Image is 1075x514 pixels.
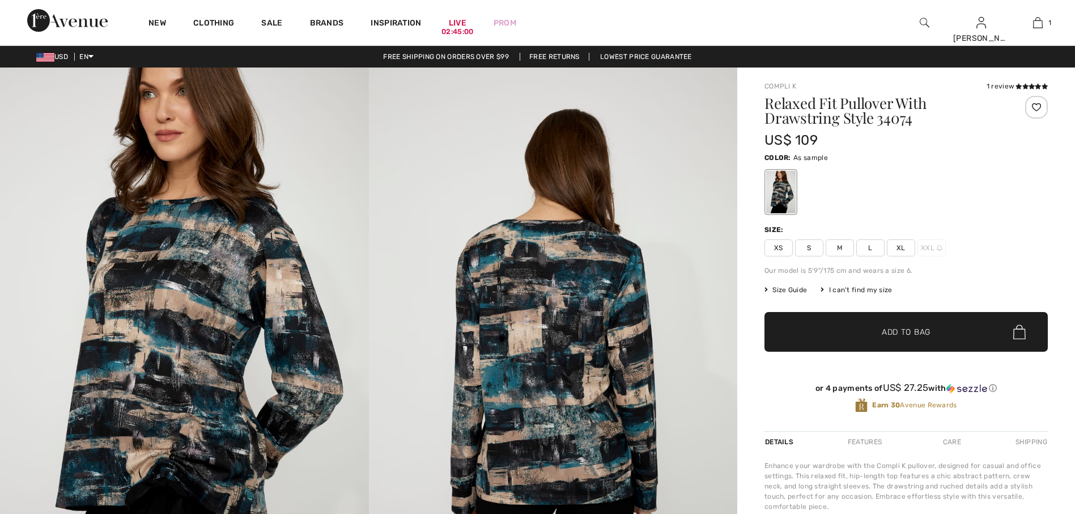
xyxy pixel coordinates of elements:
img: My Bag [1033,16,1043,30]
span: 1 [1048,18,1051,28]
h1: Relaxed Fit Pullover With Drawstring Style 34074 [764,96,1001,125]
span: XXL [917,239,946,256]
span: EN [79,53,94,61]
img: search the website [920,16,929,30]
span: Color: [764,154,791,162]
a: 1 [1010,16,1065,30]
a: Compli K [764,82,796,90]
a: Brands [310,18,344,30]
span: Add to Bag [882,326,930,338]
span: XS [764,239,793,256]
img: Sezzle [946,384,987,394]
span: Avenue Rewards [872,400,957,410]
img: ring-m.svg [937,245,942,251]
span: S [795,239,823,256]
div: 02:45:00 [441,27,473,37]
a: Sale [261,18,282,30]
span: XL [887,239,915,256]
img: Bag.svg [1013,325,1026,339]
a: Prom [494,17,516,29]
button: Add to Bag [764,312,1048,352]
strong: Earn 30 [872,401,900,409]
div: Features [838,432,891,452]
a: New [148,18,166,30]
span: As sample [793,154,828,162]
div: [PERSON_NAME] [953,32,1009,44]
span: M [826,239,854,256]
a: Free Returns [520,53,589,61]
a: Live02:45:00 [449,17,466,29]
div: Our model is 5'9"/175 cm and wears a size 6. [764,266,1048,276]
div: or 4 payments ofUS$ 27.25withSezzle Click to learn more about Sezzle [764,382,1048,398]
span: L [856,239,885,256]
div: or 4 payments of with [764,382,1048,394]
img: My Info [976,16,986,30]
span: Size Guide [764,285,807,295]
div: Size: [764,225,786,235]
span: USD [36,53,73,61]
div: Enhance your wardrobe with the Compli K pullover, designed for casual and office settings. This r... [764,461,1048,512]
a: Lowest Price Guarantee [591,53,701,61]
img: US Dollar [36,53,54,62]
a: Sign In [976,17,986,28]
div: Details [764,432,796,452]
div: As sample [766,171,796,213]
div: I can't find my size [821,285,892,295]
span: US$ 27.25 [883,382,929,393]
span: US$ 109 [764,132,818,148]
a: Clothing [193,18,234,30]
div: 1 review [987,81,1048,91]
a: Free shipping on orders over $99 [374,53,518,61]
img: Avenue Rewards [855,398,868,413]
img: 1ère Avenue [27,9,108,32]
span: Inspiration [371,18,421,30]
